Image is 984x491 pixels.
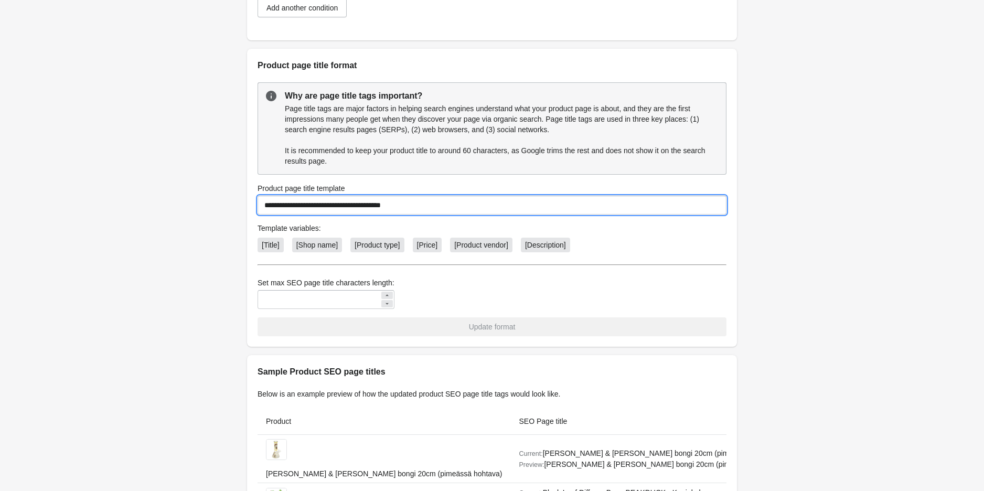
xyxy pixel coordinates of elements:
[258,277,394,288] label: Set max SEO page title characters length:
[525,241,566,249] span: [Description]
[409,234,446,256] button: [Price]
[517,234,574,256] button: [Description]
[258,408,511,435] th: Product
[258,183,345,194] label: Product page title template
[417,241,438,249] span: [Price]
[285,90,718,102] p: Why are page title tags important?
[285,103,718,135] p: Page title tags are major factors in helping search engines understand what your product page is ...
[288,234,346,256] button: [Shop name]
[511,435,887,483] td: [PERSON_NAME] & [PERSON_NAME] bongi 20cm (pimeässä hohtava) - [PERSON_NAME] [PERSON_NAME] & [PERS...
[258,59,726,72] h2: Product page title format
[253,234,288,256] button: [Title]
[511,408,887,435] th: SEO Page title
[296,241,338,249] span: [Shop name]
[519,450,543,457] span: Current:
[258,389,726,399] p: Below is an example preview of how the updated product SEO page title tags would look like.
[258,366,726,378] h2: Sample Product SEO page titles
[258,82,726,336] form: Template variables:
[454,241,508,249] span: [Product vendor]
[262,241,280,249] span: [Title]
[285,145,718,166] p: It is recommended to keep your product title to around 60 characters, as Google trims the rest an...
[446,234,517,256] button: [Product vendor]
[519,461,544,468] span: Preview:
[266,4,338,12] div: Add another condition
[355,241,400,249] span: [Product type]
[266,468,502,479] div: [PERSON_NAME] & [PERSON_NAME] bongi 20cm (pimeässä hohtava)
[346,234,408,256] button: [Product type]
